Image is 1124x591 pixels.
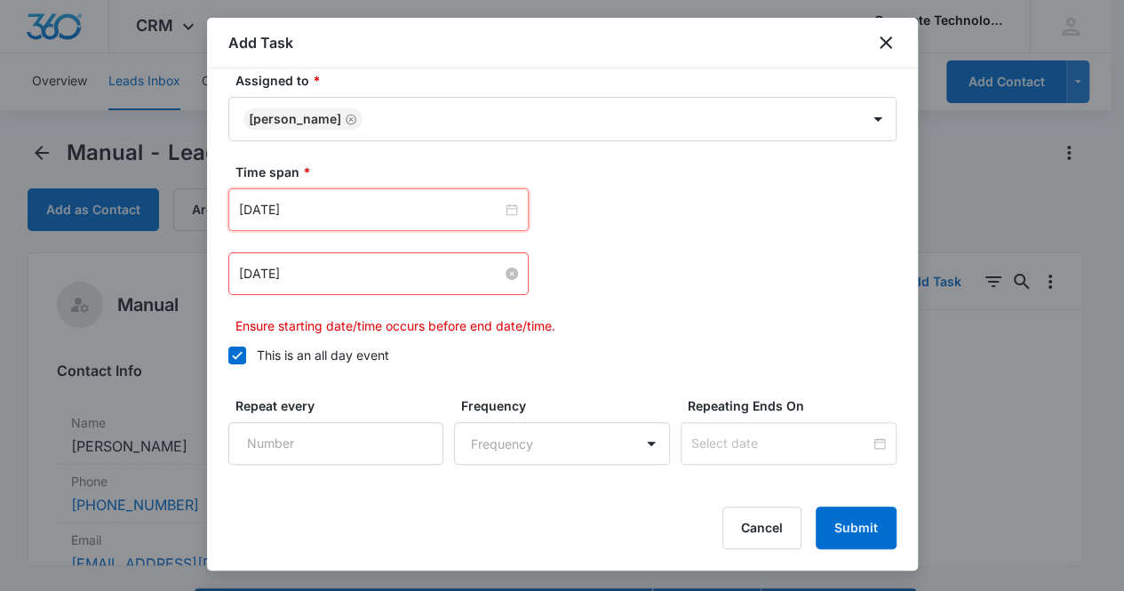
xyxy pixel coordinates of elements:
[235,316,897,335] p: Ensure starting date/time occurs before end date/time.
[691,434,870,453] input: Select date
[875,32,897,53] button: close
[722,507,801,549] button: Cancel
[341,113,357,125] div: Remove Mike Delduca
[257,346,389,364] div: This is an all day event
[235,396,451,415] label: Repeat every
[228,422,444,465] input: Number
[235,163,904,181] label: Time span
[249,113,341,125] div: [PERSON_NAME]
[688,396,904,415] label: Repeating Ends On
[228,32,293,53] h1: Add Task
[461,396,677,415] label: Frequency
[506,268,518,280] span: close-circle
[239,200,502,220] input: Sep 16, 2025
[816,507,897,549] button: Submit
[235,71,904,90] label: Assigned to
[239,264,502,284] input: Sep 15, 2025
